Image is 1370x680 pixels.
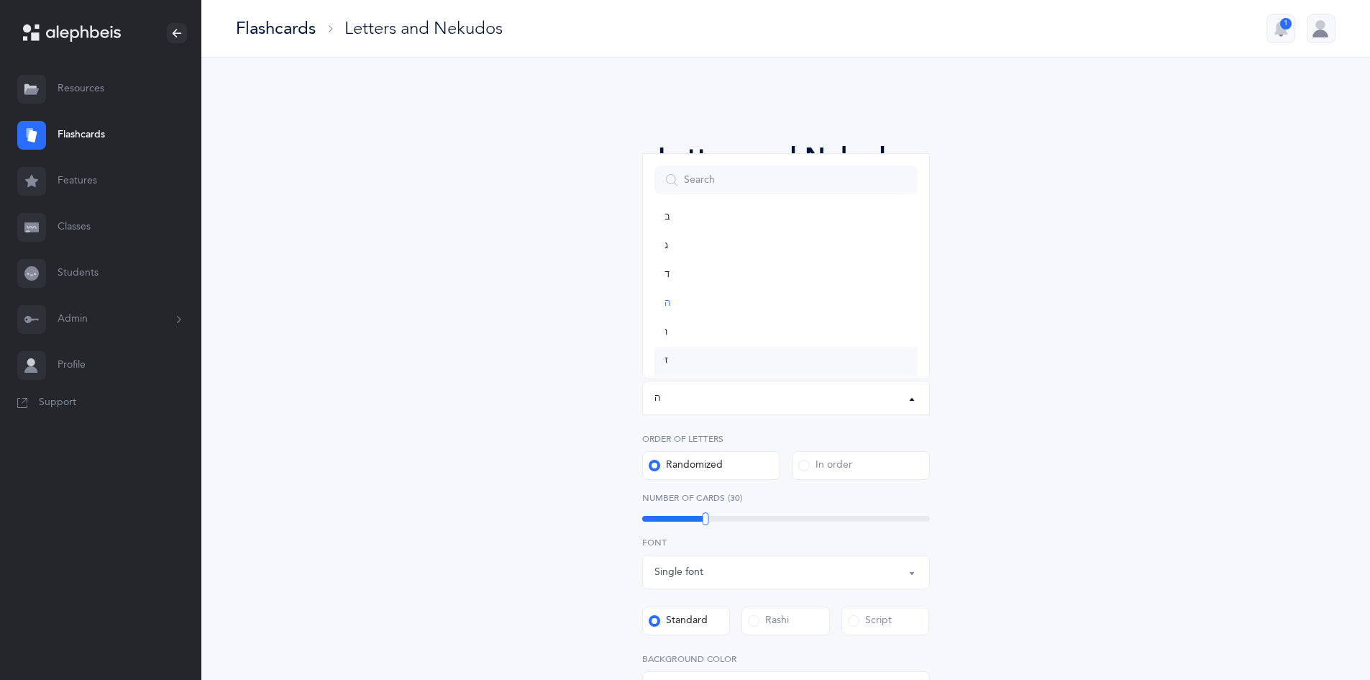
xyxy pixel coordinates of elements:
span: ב [665,211,670,224]
span: ג [665,240,668,253]
div: Letters and Nekudos [344,17,503,40]
div: ה [654,391,661,406]
label: Number of Cards (30) [642,491,930,504]
div: In order [798,458,852,473]
input: Search [654,166,918,194]
div: Randomized [649,458,723,473]
span: ד [665,268,670,281]
div: Standard [649,614,708,628]
label: Order of letters [642,432,930,445]
span: ה [665,297,671,310]
button: Single font [642,555,930,589]
div: Letters and Nekudos [602,138,970,177]
div: Rashi [748,614,789,628]
span: ז [665,355,668,368]
iframe: Drift Widget Chat Controller [1298,608,1353,663]
button: 1 [1266,14,1295,43]
div: Choose your Flashcards options [602,189,970,204]
div: Script [848,614,892,628]
span: Support [39,396,76,410]
div: Flashcards [236,17,316,40]
div: Single font [654,565,703,580]
div: 1 [1280,18,1292,30]
label: Background color [642,653,930,666]
label: Font [642,536,930,549]
span: ו [665,326,667,339]
button: ה [642,381,930,415]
